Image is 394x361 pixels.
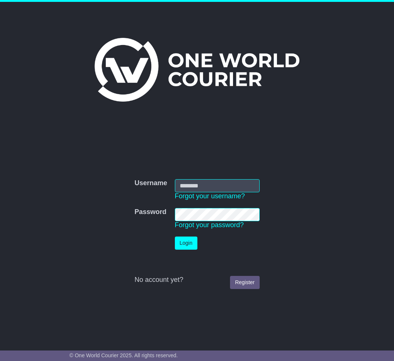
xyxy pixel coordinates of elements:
[134,276,259,284] div: No account yet?
[175,237,197,250] button: Login
[134,179,167,187] label: Username
[69,352,178,358] span: © One World Courier 2025. All rights reserved.
[95,38,299,102] img: One World
[175,221,244,229] a: Forgot your password?
[175,192,245,200] a: Forgot your username?
[230,276,259,289] a: Register
[134,208,166,216] label: Password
